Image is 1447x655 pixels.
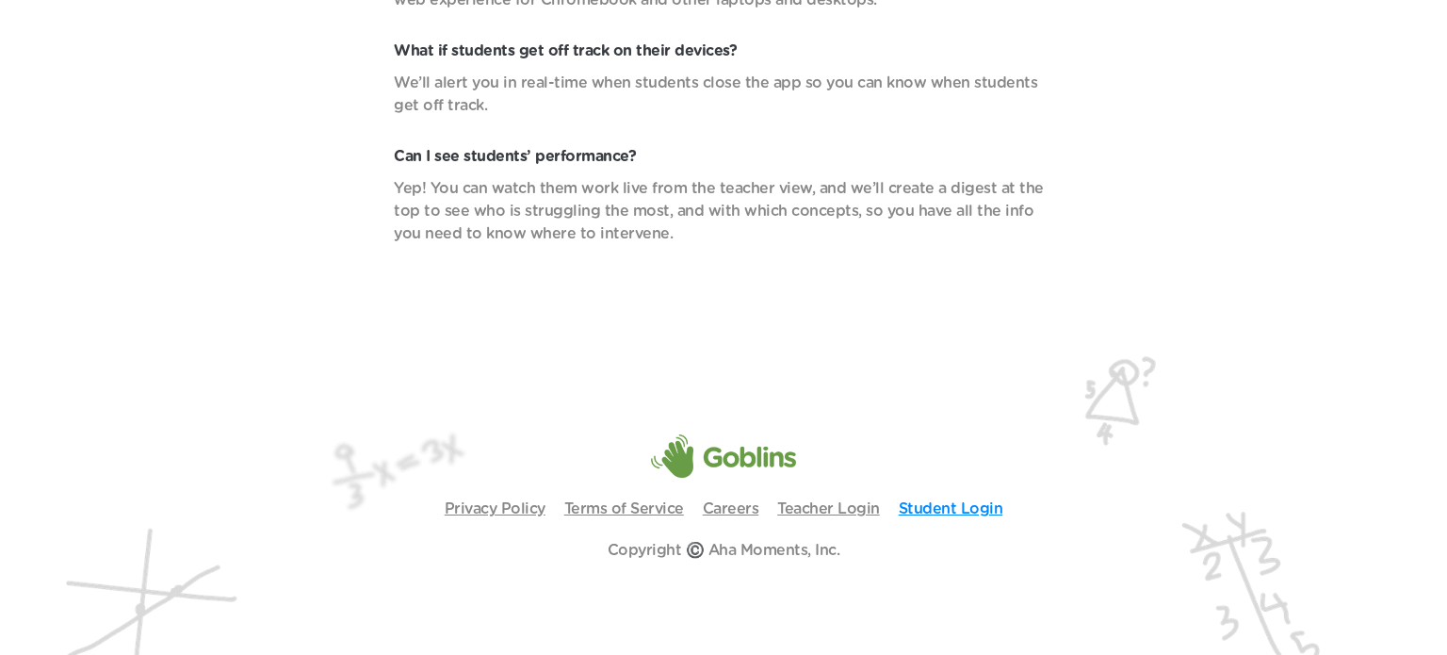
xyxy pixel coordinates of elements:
a: Careers [703,501,759,516]
p: Yep! You can watch them work live from the teacher view, and we’ll create a digest at the top to ... [394,177,1053,245]
p: Copyright ©️ Aha Moments, Inc. [608,539,840,562]
p: Can I see students’ performance? [394,145,1053,168]
p: We’ll alert you in real-time when students close the app so you can know when students get off tr... [394,72,1053,117]
a: Teacher Login [777,501,880,516]
a: Terms of Service [564,501,684,516]
a: Privacy Policy [445,501,545,516]
p: What if students get off track on their devices? [394,40,1053,62]
a: Student Login [899,501,1003,516]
